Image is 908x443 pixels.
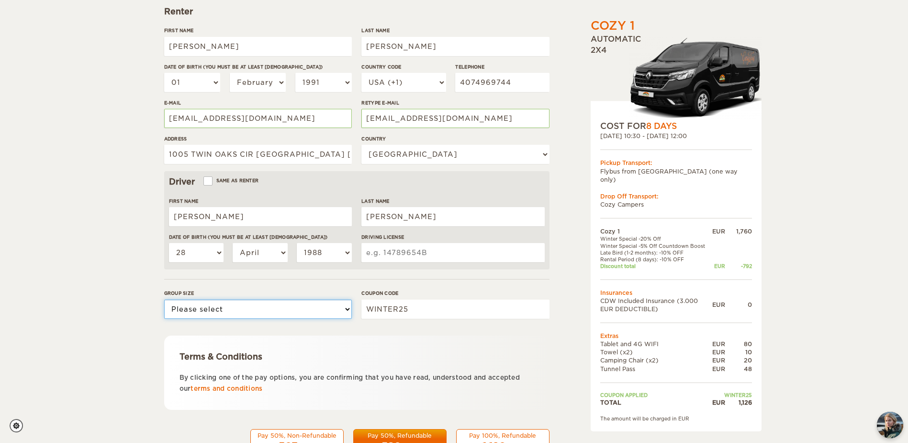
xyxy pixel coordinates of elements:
button: chat-button [877,412,903,438]
td: TOTAL [600,398,712,407]
td: Rental Period (8 days): -10% OFF [600,256,712,263]
div: EUR [712,398,725,407]
td: CDW Included Insurance (3.000 EUR DEDUCTIBLE) [600,296,712,313]
img: Stuttur-m-c-logo-2.png [629,37,762,120]
div: Terms & Conditions [179,351,534,362]
div: EUR [712,364,725,373]
label: Country [361,135,549,142]
div: EUR [712,356,725,364]
td: Flybus from [GEOGRAPHIC_DATA] (one way only) [600,167,752,183]
div: 0 [725,301,752,309]
div: COST FOR [600,120,752,132]
input: e.g. William [169,207,352,226]
div: 80 [725,340,752,348]
input: e.g. Smith [361,37,549,56]
a: terms and conditions [191,385,262,392]
div: 10 [725,348,752,356]
input: e.g. 1 234 567 890 [455,73,549,92]
div: Drop Off Transport: [600,192,752,200]
label: First Name [169,198,352,205]
td: Winter Special -20% Off [600,235,712,242]
span: 8 Days [646,121,677,131]
div: The amount will be charged in EUR [600,415,752,422]
div: -792 [725,263,752,269]
div: Automatic 2x4 [591,34,762,120]
label: Same as renter [204,176,259,185]
p: By clicking one of the pay options, you are confirming that you have read, understood and accepte... [179,372,534,395]
a: Cookie settings [10,419,29,432]
td: Camping Chair (x2) [600,356,712,364]
label: Date of birth (You must be at least [DEMOGRAPHIC_DATA]) [164,63,352,70]
input: e.g. 14789654B [361,243,544,262]
label: E-mail [164,99,352,106]
div: EUR [712,227,725,235]
label: Country Code [361,63,446,70]
div: Pay 50%, Refundable [359,431,440,440]
div: EUR [712,263,725,269]
td: Late Bird (1-2 months): -10% OFF [600,249,712,256]
input: e.g. example@example.com [164,109,352,128]
div: 1,126 [725,398,752,407]
td: Tablet and 4G WIFI [600,340,712,348]
input: e.g. Smith [361,207,544,226]
div: 48 [725,364,752,373]
div: EUR [712,301,725,309]
input: e.g. example@example.com [361,109,549,128]
td: Tunnel Pass [600,364,712,373]
td: Cozy Campers [600,200,752,209]
label: Coupon code [361,290,549,297]
label: Last Name [361,27,549,34]
td: WINTER25 [712,391,752,398]
input: e.g. William [164,37,352,56]
label: Driving License [361,233,544,241]
input: Same as renter [204,179,211,185]
label: Date of birth (You must be at least [DEMOGRAPHIC_DATA]) [169,233,352,241]
td: Cozy 1 [600,227,712,235]
label: Group size [164,290,352,297]
input: e.g. Street, City, Zip Code [164,145,352,164]
label: Retype E-mail [361,99,549,106]
div: Cozy 1 [591,18,635,34]
label: Address [164,135,352,142]
div: Renter [164,6,549,17]
label: Last Name [361,198,544,205]
td: Towel (x2) [600,348,712,356]
td: Extras [600,332,752,340]
div: 1,760 [725,227,752,235]
td: Winter Special -5% Off Countdown Boost [600,242,712,249]
div: Pay 100%, Refundable [462,431,543,440]
div: EUR [712,348,725,356]
div: [DATE] 10:30 - [DATE] 12:00 [600,132,752,140]
td: Coupon applied [600,391,712,398]
div: Pay 50%, Non-Refundable [257,431,337,440]
div: EUR [712,340,725,348]
img: Freyja at Cozy Campers [877,412,903,438]
div: 20 [725,356,752,364]
div: Driver [169,176,545,187]
td: Discount total [600,263,712,269]
label: First Name [164,27,352,34]
div: Pickup Transport: [600,159,752,167]
td: Insurances [600,288,752,296]
label: Telephone [455,63,549,70]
